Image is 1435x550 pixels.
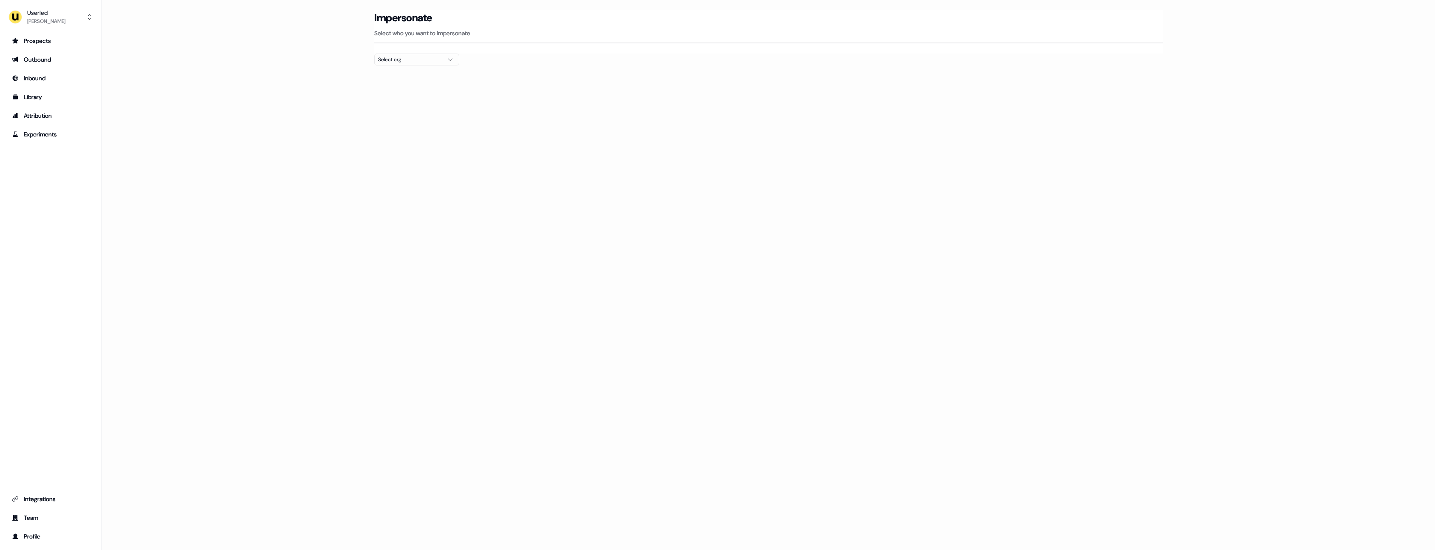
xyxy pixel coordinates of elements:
[374,54,459,65] button: Select org
[12,74,90,82] div: Inbound
[374,29,1163,37] p: Select who you want to impersonate
[7,511,95,524] a: Go to team
[12,495,90,503] div: Integrations
[12,93,90,101] div: Library
[374,11,432,24] h3: Impersonate
[12,55,90,64] div: Outbound
[12,513,90,522] div: Team
[7,34,95,48] a: Go to prospects
[12,111,90,120] div: Attribution
[7,90,95,104] a: Go to templates
[378,55,442,64] div: Select org
[12,532,90,541] div: Profile
[7,492,95,506] a: Go to integrations
[7,71,95,85] a: Go to Inbound
[7,109,95,122] a: Go to attribution
[27,17,65,26] div: [PERSON_NAME]
[7,128,95,141] a: Go to experiments
[7,530,95,543] a: Go to profile
[7,7,95,27] button: Userled[PERSON_NAME]
[27,9,65,17] div: Userled
[7,53,95,66] a: Go to outbound experience
[12,130,90,139] div: Experiments
[12,37,90,45] div: Prospects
